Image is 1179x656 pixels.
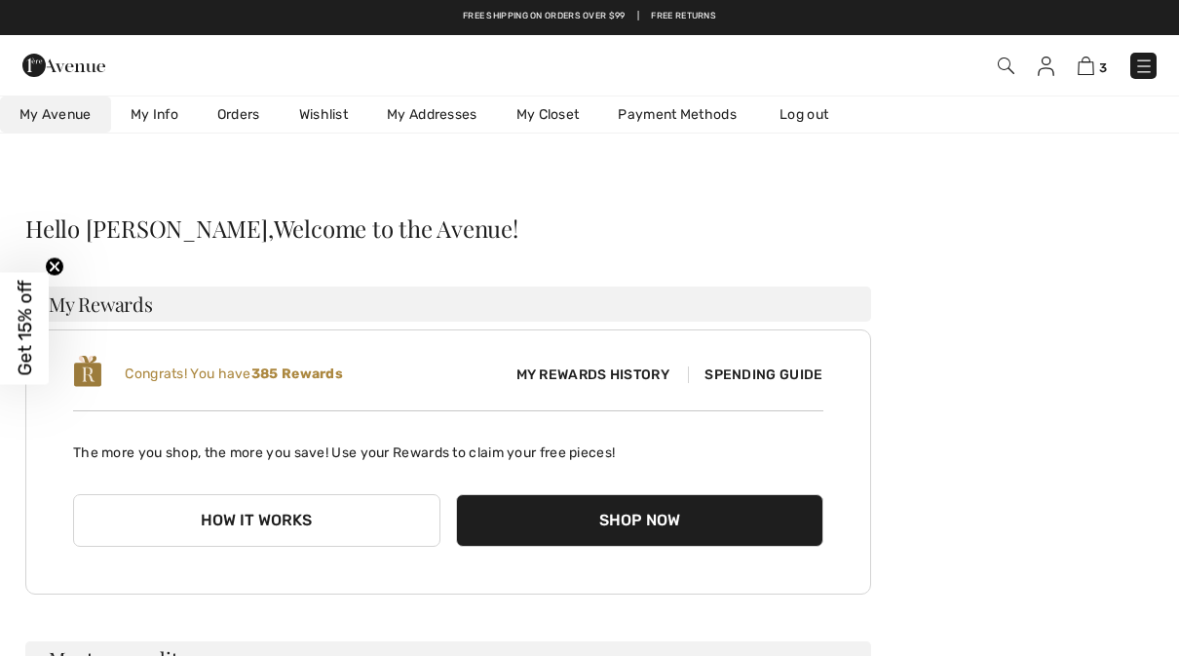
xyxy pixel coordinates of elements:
[111,96,198,133] a: My Info
[367,96,497,133] a: My Addresses
[1078,54,1107,77] a: 3
[25,287,871,322] h3: My Rewards
[19,104,92,125] span: My Avenue
[998,58,1014,74] img: Search
[688,367,822,383] span: Spending Guide
[22,46,105,85] img: 1ère Avenue
[251,366,343,382] b: 385 Rewards
[637,10,639,23] span: |
[45,256,64,276] button: Close teaser
[198,96,280,133] a: Orders
[501,365,685,385] span: My Rewards History
[25,216,871,240] div: Hello [PERSON_NAME],
[73,427,823,463] p: The more you shop, the more you save! Use your Rewards to claim your free pieces!
[1038,57,1054,76] img: My Info
[598,96,756,133] a: Payment Methods
[760,96,867,133] a: Log out
[456,494,823,547] button: Shop Now
[1099,60,1107,75] span: 3
[14,281,36,376] span: Get 15% off
[1134,57,1154,76] img: Menu
[497,96,599,133] a: My Closet
[73,354,102,389] img: loyalty_logo_r.svg
[1078,57,1094,75] img: Shopping Bag
[73,494,440,547] button: How it works
[463,10,626,23] a: Free shipping on orders over $99
[274,216,518,240] span: Welcome to the Avenue!
[125,366,343,382] span: Congrats! You have
[22,55,105,73] a: 1ère Avenue
[280,96,367,133] a: Wishlist
[651,10,716,23] a: Free Returns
